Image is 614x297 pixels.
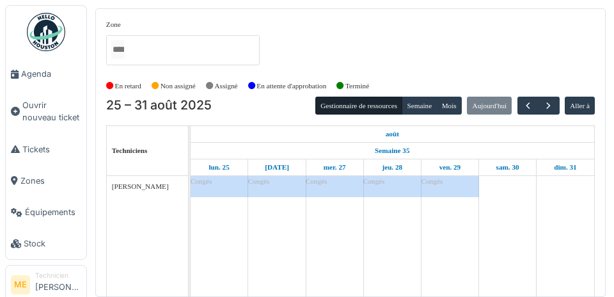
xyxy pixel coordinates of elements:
a: 28 août 2025 [379,159,405,175]
a: Équipements [6,197,86,228]
a: 27 août 2025 [320,159,349,175]
label: Non assigné [161,81,196,92]
a: Semaine 35 [372,143,413,159]
a: 25 août 2025 [382,126,402,142]
span: Congés [191,177,212,185]
a: 29 août 2025 [436,159,464,175]
label: Zone [106,19,121,30]
span: Stock [24,237,81,250]
span: Congés [306,177,327,185]
span: Zones [20,175,81,187]
a: Ouvrir nouveau ticket [6,90,86,133]
span: Techniciens [112,147,148,154]
li: ME [11,275,30,294]
a: Tickets [6,134,86,165]
button: Mois [436,97,462,115]
a: 31 août 2025 [551,159,579,175]
span: Congés [363,177,385,185]
label: En retard [115,81,141,92]
a: Agenda [6,58,86,90]
a: 30 août 2025 [493,159,523,175]
button: Précédent [517,97,539,115]
span: Tickets [22,143,81,156]
span: [PERSON_NAME] [112,182,169,190]
img: Badge_color-CXgf-gQk.svg [27,13,65,51]
label: Assigné [215,81,238,92]
label: Terminé [345,81,369,92]
span: Congés [421,177,443,185]
button: Gestionnaire de ressources [315,97,402,115]
span: Agenda [21,68,81,80]
a: Stock [6,228,86,259]
a: Zones [6,165,86,197]
span: Ouvrir nouveau ticket [22,99,81,124]
input: Tous [111,40,124,59]
a: 26 août 2025 [262,159,292,175]
button: Aujourd'hui [467,97,512,115]
label: En attente d'approbation [256,81,326,92]
div: Technicien [35,271,81,280]
span: Équipements [25,206,81,218]
span: Congés [248,177,270,185]
button: Aller à [565,97,595,115]
button: Semaine [402,97,437,115]
a: 25 août 2025 [205,159,232,175]
h2: 25 – 31 août 2025 [106,98,212,113]
button: Suivant [538,97,559,115]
